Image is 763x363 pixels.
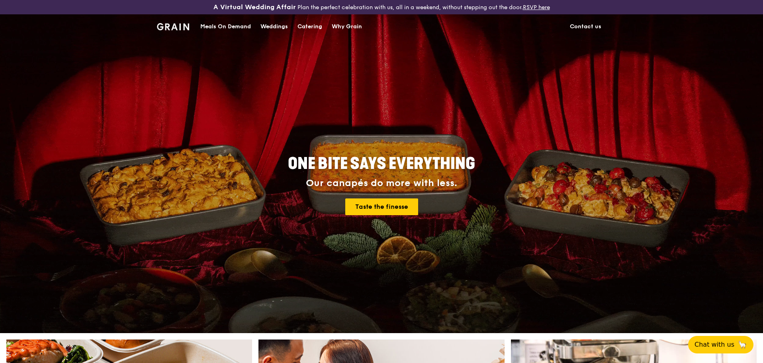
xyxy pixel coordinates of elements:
a: Catering [293,15,327,39]
a: Why Grain [327,15,367,39]
a: Taste the finesse [345,198,418,215]
button: Chat with us🦙 [688,336,753,353]
a: GrainGrain [157,14,189,38]
a: Weddings [256,15,293,39]
div: Weddings [260,15,288,39]
span: 🦙 [738,340,747,349]
div: Meals On Demand [200,15,251,39]
div: Plan the perfect celebration with us, all in a weekend, without stepping out the door. [152,3,611,11]
img: Grain [157,23,189,30]
span: ONE BITE SAYS EVERYTHING [288,154,475,173]
div: Our canapés do more with less. [238,178,525,189]
a: Contact us [565,15,606,39]
div: Why Grain [332,15,362,39]
a: RSVP here [523,4,550,11]
span: Chat with us [695,340,734,349]
div: Catering [297,15,322,39]
h3: A Virtual Wedding Affair [213,3,296,11]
